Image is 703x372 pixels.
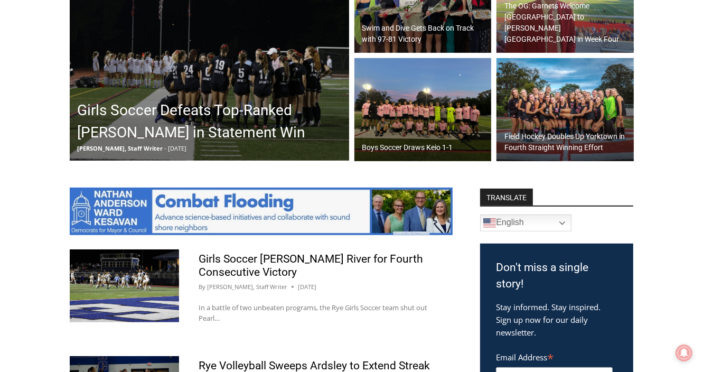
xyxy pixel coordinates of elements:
[496,58,634,162] a: Field Hockey Doubles Up Yorktown in Fourth Straight Winning Effort
[207,283,287,291] a: [PERSON_NAME], Staff Writer
[199,302,433,324] p: In a battle of two unbeaten programs, the Rye Girls Soccer team shut out Pearl…
[168,144,187,152] span: [DATE]
[362,23,489,45] h2: Swim and Dive Gets Back on Track with 97-81 Victory
[496,347,613,366] label: Email Address
[496,301,617,339] p: Stay informed. Stay inspired. Sign up now for our daily newsletter.
[118,89,120,100] div: /
[70,249,179,322] img: (PHOTO: Rye Girls Soccer celebrates their 2-0 victory over undefeated Pearl River on September 30...
[110,89,115,100] div: 2
[78,99,346,144] h2: Girls Soccer Defeats Top-Ranked [PERSON_NAME] in Statement Win
[480,189,533,206] strong: TRANSLATE
[483,217,496,229] img: en
[254,103,512,132] a: Intern @ [DOMAIN_NAME]
[496,259,617,293] h3: Don't miss a single story!
[165,144,167,152] span: -
[276,105,490,129] span: Intern @ [DOMAIN_NAME]
[354,58,492,162] img: (PHOTO: The Rye Boys Soccer team from their match agains Keio Academy on September 30, 2025. Cred...
[110,31,147,87] div: Birds of Prey: Falcon and hawk demos
[267,1,499,103] div: "At the 10am stand-up meeting, each intern gets a chance to take [PERSON_NAME] and the other inte...
[480,215,571,231] a: English
[199,253,423,278] a: Girls Soccer [PERSON_NAME] River for Fourth Consecutive Victory
[8,106,135,131] h4: [PERSON_NAME] Read Sanctuary Fall Fest: [DATE]
[354,58,492,162] a: Boys Soccer Draws Keio 1-1
[199,282,205,292] span: By
[78,144,163,152] span: [PERSON_NAME], Staff Writer
[504,131,631,153] h2: Field Hockey Doubles Up Yorktown in Fourth Straight Winning Effort
[123,89,128,100] div: 6
[496,58,634,162] img: (PHOTO: The 2025 Rye Field Hockey team. Credit: Maureen Tsuchida.)
[362,142,453,153] h2: Boys Soccer Draws Keio 1-1
[504,1,631,45] h2: The OG: Garnets Welcome [GEOGRAPHIC_DATA] to [PERSON_NAME][GEOGRAPHIC_DATA] in Week Four
[298,282,316,292] time: [DATE]
[1,105,153,132] a: [PERSON_NAME] Read Sanctuary Fall Fest: [DATE]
